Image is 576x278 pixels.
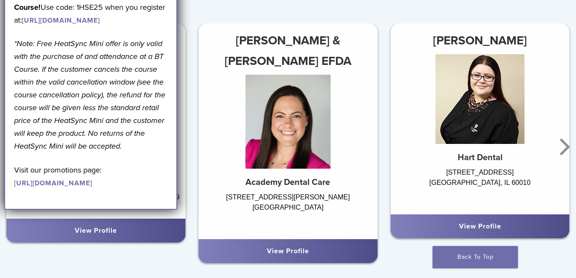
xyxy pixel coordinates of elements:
[246,177,330,187] strong: Academy Dental Care
[14,164,167,189] p: Visit our promotions page:
[199,30,378,71] h3: [PERSON_NAME] & [PERSON_NAME] EFDA
[459,222,501,231] a: View Profile
[390,167,570,206] div: [STREET_ADDRESS] [GEOGRAPHIC_DATA], IL 60010
[267,247,309,255] a: View Profile
[14,39,165,151] em: *Note: Free HeatSync Mini offer is only valid with the purchase of and attendance at a BT Course....
[75,226,117,235] a: View Profile
[22,16,100,25] a: [URL][DOMAIN_NAME]
[390,30,570,51] h3: [PERSON_NAME]
[433,246,518,268] a: Back To Top
[435,54,525,144] img: Dr. Agnieszka Iwaszczyszyn
[245,75,330,169] img: Dr. Chelsea Gonzales & Jeniffer Segura EFDA
[199,192,378,231] div: [STREET_ADDRESS][PERSON_NAME] [GEOGRAPHIC_DATA]
[14,179,92,187] a: [URL][DOMAIN_NAME]
[555,121,572,173] button: Next
[458,152,503,163] strong: Hart Dental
